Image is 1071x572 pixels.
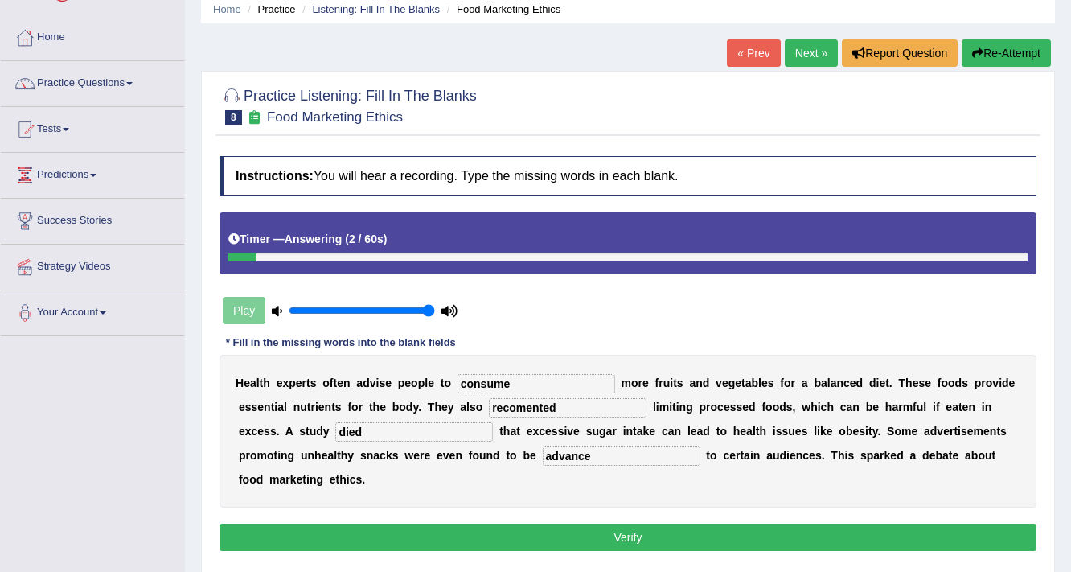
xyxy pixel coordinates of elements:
small: Food Marketing Ethics [267,109,403,125]
b: a [356,377,363,389]
b: 2 / 60s [349,233,384,245]
b: H [236,377,244,389]
b: e [277,377,283,389]
b: s [379,377,385,389]
b: p [239,449,246,462]
b: s [270,425,277,438]
b: a [746,425,753,438]
b: s [768,377,774,389]
b: S [887,425,894,438]
b: t [369,401,373,414]
div: * Fill in the missing words into the blank fields [220,335,462,350]
b: i [670,377,673,389]
b: a [821,377,827,389]
b: c [662,425,668,438]
b: d [930,425,938,438]
b: t [306,377,310,389]
b: f [761,401,765,414]
b: m [901,425,911,438]
b: s [245,401,252,414]
b: t [954,425,958,438]
b: s [470,401,476,414]
b: o [322,377,330,389]
b: i [375,377,379,389]
b: r [791,377,795,389]
b: f [780,377,784,389]
a: Practice Questions [1,61,184,101]
b: i [817,425,820,438]
b: s [264,425,270,438]
h2: Practice Listening: Fill In The Blanks [220,84,477,125]
b: h [434,401,441,414]
b: e [441,401,448,414]
b: n [990,425,997,438]
b: f [936,401,940,414]
b: n [985,401,992,414]
b: e [649,425,655,438]
b: w [802,401,810,414]
b: i [274,401,277,414]
b: i [982,401,985,414]
b: e [642,377,649,389]
b: t [516,425,520,438]
b: a [637,425,643,438]
b: t [673,377,677,389]
input: blank [335,422,493,442]
b: r [659,377,663,389]
b: a [277,401,284,414]
input: blank [543,446,700,466]
b: e [239,401,245,414]
a: Predictions [1,153,184,193]
b: e [244,377,250,389]
b: o [411,377,418,389]
b: g [686,401,693,414]
b: l [814,425,817,438]
b: l [827,377,831,389]
button: Re-Attempt [962,39,1051,67]
b: n [293,401,301,414]
b: o [765,401,773,414]
b: e [983,425,990,438]
b: a [831,377,837,389]
b: s [776,425,782,438]
b: a [606,425,613,438]
b: l [753,425,756,438]
b: o [986,377,993,389]
b: r [310,401,314,414]
b: f [913,401,917,414]
b: e [742,401,749,414]
b: u [300,401,307,414]
b: c [251,425,257,438]
b: o [839,425,846,438]
a: Listening: Fill In The Blanks [312,3,440,15]
li: Food Marketing Ethics [443,2,561,17]
a: Home [213,3,241,15]
b: i [773,425,776,438]
b: e [722,377,728,389]
b: t [499,425,503,438]
b: . [418,401,421,414]
b: b [846,425,853,438]
b: m [256,449,266,462]
b: s [730,401,737,414]
b: t [334,377,338,389]
b: e [257,401,264,414]
b: e [257,425,264,438]
b: l [284,401,287,414]
b: l [256,377,260,389]
b: h [263,377,270,389]
b: c [840,401,847,414]
b: c [843,377,850,389]
b: s [677,377,683,389]
b: a [689,377,696,389]
b: f [655,377,659,389]
b: o [784,377,791,389]
b: l [923,401,926,414]
b: m [974,425,983,438]
b: p [289,377,296,389]
b: p [975,377,982,389]
b: b [392,401,400,414]
b: u [663,377,671,389]
b: a [510,425,516,438]
b: h [905,377,913,389]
